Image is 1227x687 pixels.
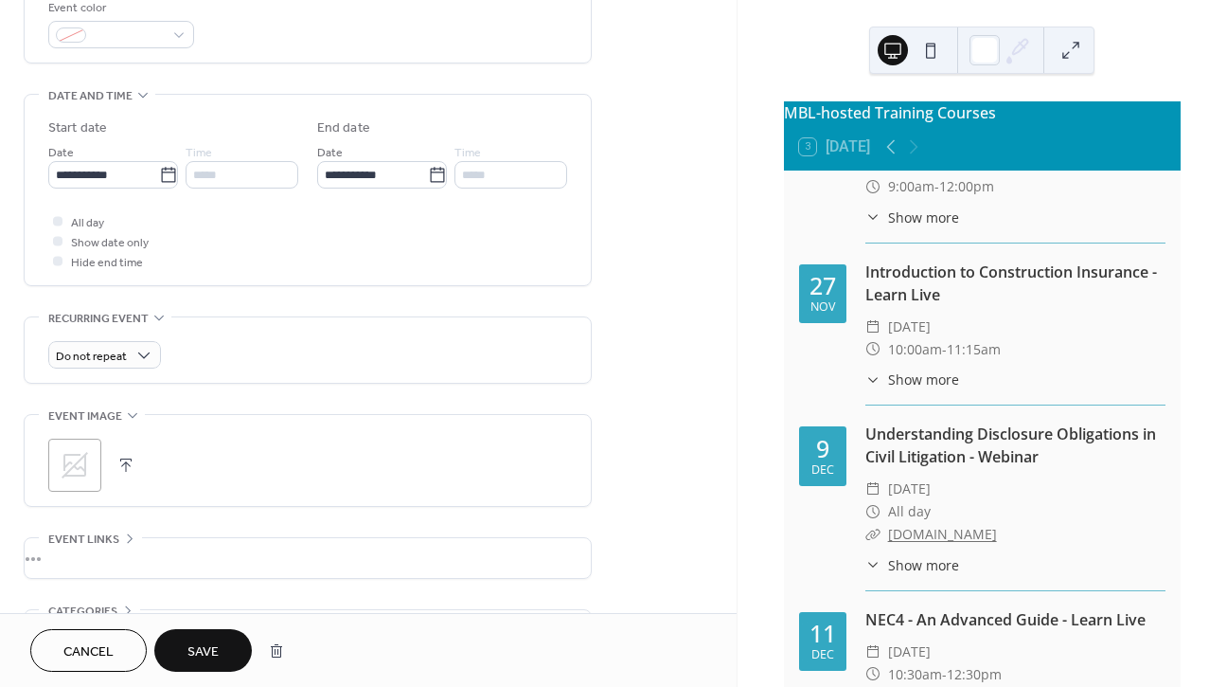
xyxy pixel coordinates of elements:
span: Cancel [63,642,114,662]
div: ​ [865,641,880,663]
div: 11 [809,622,836,645]
div: ​ [865,316,880,338]
div: ; [48,439,101,492]
div: NEC4 - An Advanced Guide - Learn Live [865,608,1165,631]
span: Save [187,642,219,662]
div: ​ [865,338,880,361]
span: - [934,175,939,198]
div: ••• [25,538,591,578]
div: End date [317,118,370,138]
div: ​ [865,208,880,227]
span: Time [186,143,212,163]
div: ​ [865,175,880,198]
span: Show more [888,208,959,227]
span: [DATE] [888,478,931,500]
span: Event image [48,407,122,426]
div: ​ [865,478,880,500]
div: ​ [865,523,880,546]
div: 9 [816,437,829,461]
button: Save [154,629,252,672]
div: ​ [865,555,880,575]
div: ​ [865,370,880,389]
div: Introduction to Construction Insurance - Learn Live [865,261,1165,306]
div: Start date [48,118,107,138]
button: ​Show more [865,370,959,389]
span: Date [317,143,343,163]
span: [DATE] [888,316,931,338]
span: Hide end time [71,253,143,273]
button: Cancel [30,629,147,672]
div: Dec [811,649,834,661]
button: ​Show more [865,555,959,575]
div: Dec [811,464,834,477]
span: Recurring event [48,309,149,329]
a: Understanding Disclosure Obligations in Civil Litigation - Webinar [865,424,1156,467]
div: MBL-hosted Training Courses [784,101,1181,124]
div: ••• [25,610,591,650]
a: [DOMAIN_NAME] [888,525,997,543]
span: - [942,338,947,361]
span: Show more [888,370,959,389]
div: ​ [865,663,880,686]
span: Time [454,143,481,163]
span: [DATE] [888,641,931,663]
span: Show more [888,555,959,575]
span: Categories [48,602,117,622]
div: 27 [809,274,836,298]
span: 10:30am [888,663,942,686]
span: Do not repeat [56,346,127,368]
span: - [942,663,947,686]
span: 12:30pm [947,663,1002,686]
div: Nov [810,301,835,314]
span: Date [48,143,74,163]
span: 9:00am [888,175,934,198]
div: ​ [865,500,880,523]
span: Date and time [48,86,133,106]
span: Show date only [71,233,149,253]
span: All day [888,500,931,523]
button: ​Show more [865,208,959,227]
span: Event links [48,530,119,550]
span: All day [71,213,104,233]
span: 10:00am [888,338,942,361]
span: 12:00pm [939,175,994,198]
span: 11:15am [947,338,1001,361]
